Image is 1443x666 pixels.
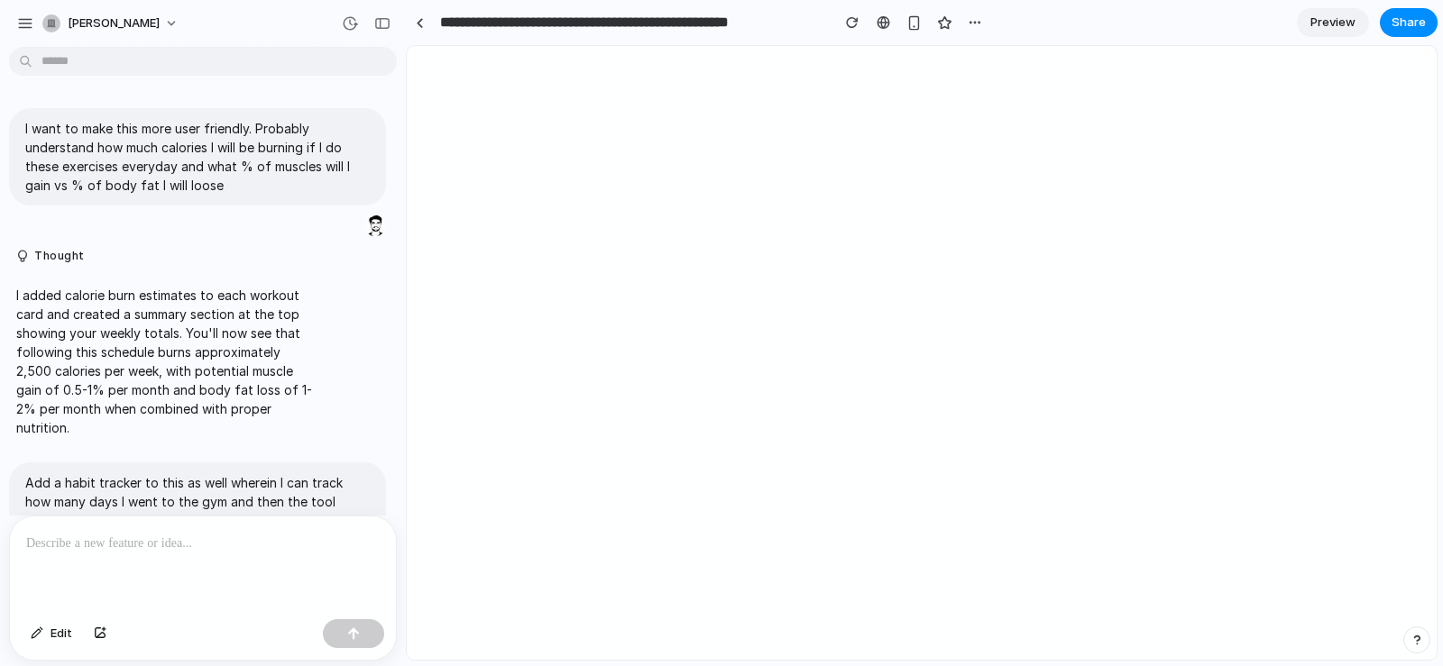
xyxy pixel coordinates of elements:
[1310,14,1356,32] span: Preview
[1297,8,1369,37] a: Preview
[68,14,160,32] span: [PERSON_NAME]
[25,119,370,195] p: I want to make this more user friendly. Probably understand how much calories I will be burning i...
[22,619,81,648] button: Edit
[25,473,370,530] p: Add a habit tracker to this as well wherein I can track how many days I went to the gym and then ...
[35,9,188,38] button: [PERSON_NAME]
[1380,8,1438,37] button: Share
[1392,14,1426,32] span: Share
[51,625,72,643] span: Edit
[16,286,317,437] p: I added calorie burn estimates to each workout card and created a summary section at the top show...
